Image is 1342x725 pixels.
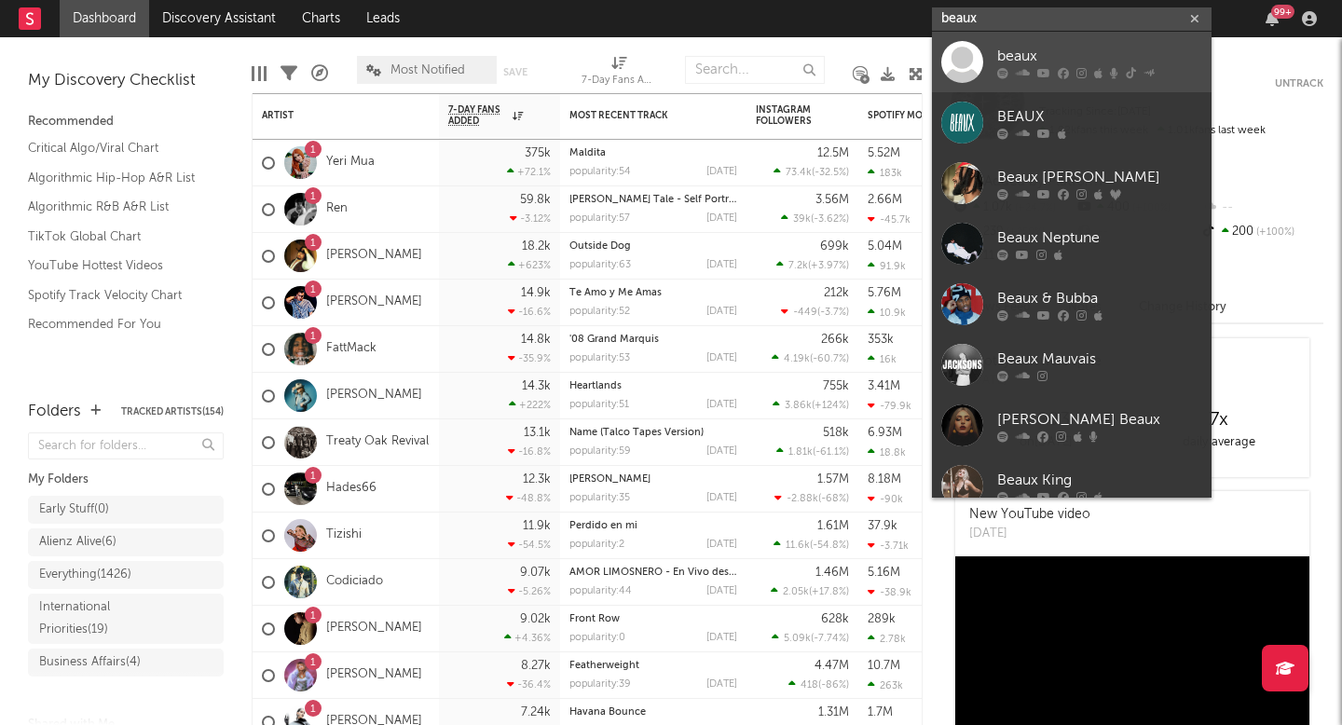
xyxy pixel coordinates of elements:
div: [DATE] [706,679,737,690]
div: popularity: 59 [569,446,631,457]
a: Heartlands [569,381,622,391]
div: -5.26 % [508,585,551,597]
div: Early Stuff ( 0 ) [39,499,109,521]
a: Codiciado [326,574,383,590]
div: AMOR LIMOSNERO - En Vivo desde Los Ángeles [569,568,737,578]
span: 11.6k [786,540,810,551]
div: -36.4 % [507,678,551,691]
button: Untrack [1275,75,1323,93]
a: Front Row [569,614,620,624]
span: Most Notified [390,64,465,76]
a: Maldita [569,148,606,158]
div: Recommended [28,111,224,133]
a: Beaux & Bubba [932,274,1212,335]
span: 418 [801,680,818,691]
div: Ja Morant [569,474,737,485]
a: Beaux King [932,456,1212,516]
div: 5.76M [868,287,901,299]
div: [DATE] [706,260,737,270]
a: FattMack [326,341,377,357]
div: 5.04M [868,240,902,253]
span: -61.1 % [815,447,846,458]
div: 5.52M [868,147,900,159]
div: [DATE] [706,586,737,596]
div: Most Recent Track [569,110,709,121]
div: 37.9k [868,520,897,532]
div: [DATE] [706,307,737,317]
span: -32.5 % [815,168,846,178]
span: +100 % [1253,227,1294,238]
a: '08 Grand Marquis [569,335,659,345]
div: Havana Bounce [569,707,737,718]
div: 699k [820,240,849,253]
div: popularity: 0 [569,633,625,643]
span: 2.05k [783,587,809,597]
div: 7-Day Fans Added (7-Day Fans Added) [582,47,656,101]
div: -35.9 % [508,352,551,364]
div: 212k [824,287,849,299]
div: 18.2k [522,240,551,253]
div: 10.7M [868,660,900,672]
div: Instagram Followers [756,104,821,127]
div: -3.71k [868,540,909,552]
div: Outside Dog [569,241,737,252]
div: 14.8k [521,334,551,346]
div: 9.02k [520,613,551,625]
div: popularity: 57 [569,213,630,224]
div: Beaux [PERSON_NAME] [997,166,1202,188]
span: 3.86k [785,401,812,411]
button: 99+ [1266,11,1279,26]
div: 9.07k [520,567,551,579]
a: Outside Dog [569,241,631,252]
div: 11.9k [523,520,551,532]
a: Beaux [PERSON_NAME] [932,153,1212,213]
span: -60.7 % [813,354,846,364]
a: Yeri Mua [326,155,375,171]
a: Perdido en mi [569,521,637,531]
div: +4.36 % [504,632,551,644]
div: Alienz Alive ( 6 ) [39,531,116,554]
div: 18.8k [868,446,906,458]
div: 1.46M [815,567,849,579]
div: daily average [1132,431,1305,454]
span: 1.81k [788,447,813,458]
div: -48.8 % [506,492,551,504]
div: [DATE] [706,493,737,503]
a: [PERSON_NAME] [326,248,422,264]
div: popularity: 35 [569,493,630,503]
div: ( ) [774,539,849,551]
div: 1.31M [818,706,849,718]
div: 14.9k [521,287,551,299]
div: 91.9k [868,260,906,272]
div: Beaux Mauvais [997,348,1202,370]
div: 755k [823,380,849,392]
div: -54.5 % [508,539,551,551]
div: -- [1199,196,1323,220]
span: -3.7 % [820,308,846,318]
span: 5.09k [784,634,811,644]
div: beaux [997,45,1202,67]
div: 2.78k [868,633,906,645]
input: Search... [685,56,825,84]
div: '08 Grand Marquis [569,335,737,345]
input: Search for folders... [28,432,224,459]
a: International Priorities(19) [28,594,224,644]
div: Heartlands [569,381,737,391]
div: 3.41M [868,380,900,392]
a: YouTube Hottest Videos [28,255,205,276]
div: 4.47M [815,660,849,672]
a: TikTok Global Chart [28,226,205,247]
div: ( ) [788,678,849,691]
div: 375k [525,147,551,159]
div: 12.5M [817,147,849,159]
div: ( ) [776,259,849,271]
span: -3.62 % [814,214,846,225]
div: Vincent's Tale - Self Portrait [569,195,737,205]
span: 7.2k [788,261,808,271]
div: Spotify Monthly Listeners [868,110,1007,121]
div: 59.8k [520,194,551,206]
div: 7 x [1132,409,1305,431]
div: popularity: 53 [569,353,630,363]
span: +3.97 % [811,261,846,271]
div: [DATE] [969,525,1090,543]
